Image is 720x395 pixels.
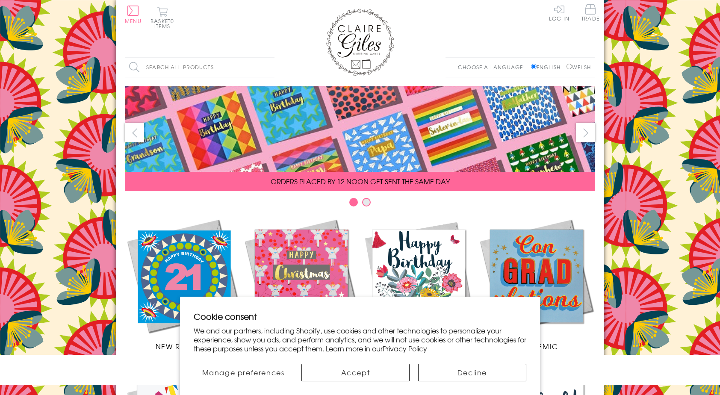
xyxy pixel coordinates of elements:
span: Trade [581,4,599,21]
input: Search all products [125,58,274,77]
p: Choose a language: [458,63,529,71]
p: We and our partners, including Shopify, use cookies and other technologies to personalize your ex... [194,326,526,353]
span: New Releases [156,341,212,351]
a: Christmas [242,217,360,351]
button: Decline [418,364,526,381]
a: Academic [478,217,595,351]
button: Carousel Page 2 [362,198,371,206]
a: Privacy Policy [383,343,427,354]
button: Menu [125,6,142,24]
span: Menu [125,17,142,25]
span: Manage preferences [202,367,285,377]
img: Claire Giles Greetings Cards [326,9,394,76]
button: Accept [301,364,410,381]
input: English [531,64,537,69]
button: Carousel Page 1 (Current Slide) [349,198,358,206]
button: prev [125,123,144,142]
button: next [576,123,595,142]
span: 0 items [154,17,174,30]
button: Manage preferences [194,364,293,381]
h2: Cookie consent [194,310,526,322]
label: English [531,63,565,71]
div: Carousel Pagination [125,197,595,211]
button: Basket0 items [150,7,174,29]
input: Welsh [567,64,572,69]
span: ORDERS PLACED BY 12 NOON GET SENT THE SAME DAY [271,176,450,186]
label: Welsh [567,63,591,71]
a: New Releases [125,217,242,351]
a: Trade [581,4,599,23]
input: Search [266,58,274,77]
a: Log In [549,4,570,21]
a: Birthdays [360,217,478,351]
